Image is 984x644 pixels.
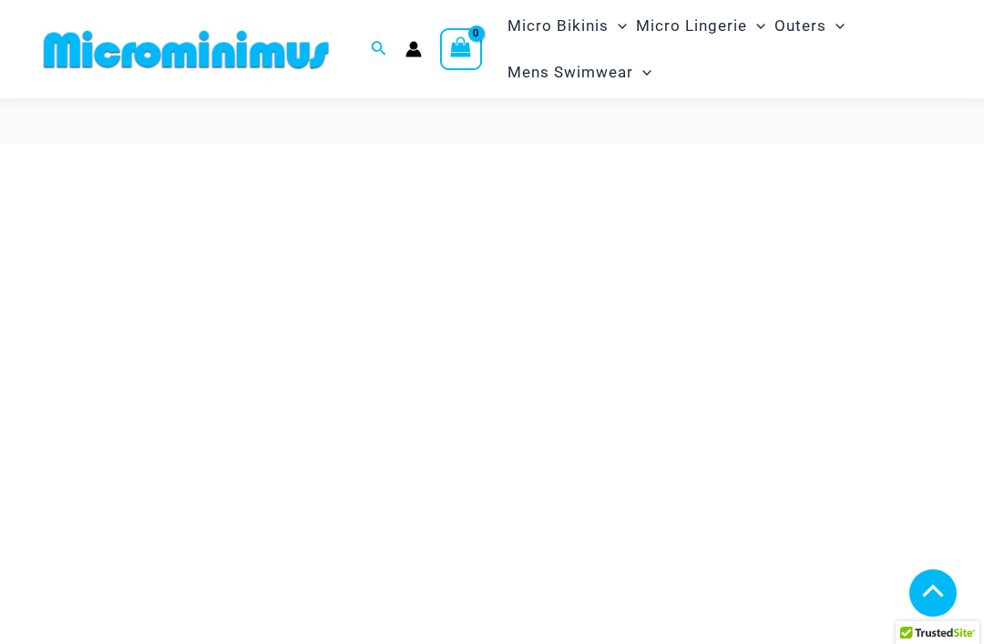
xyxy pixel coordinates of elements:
[405,41,422,57] a: Account icon link
[440,28,482,70] a: View Shopping Cart, empty
[507,49,633,96] span: Mens Swimwear
[36,29,336,70] img: MM SHOP LOGO FLAT
[503,3,631,49] a: Micro BikinisMenu ToggleMenu Toggle
[770,3,849,49] a: OutersMenu ToggleMenu Toggle
[826,3,845,49] span: Menu Toggle
[636,3,747,49] span: Micro Lingerie
[631,3,770,49] a: Micro LingerieMenu ToggleMenu Toggle
[774,3,826,49] span: Outers
[503,49,656,96] a: Mens SwimwearMenu ToggleMenu Toggle
[609,3,627,49] span: Menu Toggle
[633,49,651,96] span: Menu Toggle
[747,3,765,49] span: Menu Toggle
[371,38,387,61] a: Search icon link
[507,3,609,49] span: Micro Bikinis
